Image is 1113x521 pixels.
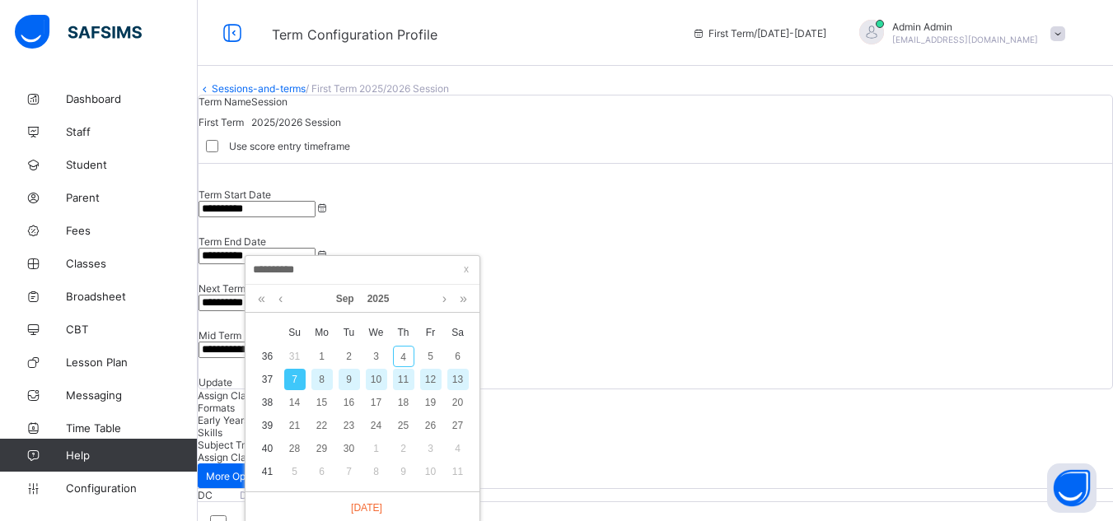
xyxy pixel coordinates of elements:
[417,437,444,460] td: October 3, 2025
[281,368,308,391] td: September 7, 2025
[198,426,222,439] span: Skills
[272,26,437,43] span: Term Configuration Profile
[229,140,350,152] label: Use score entry timeframe
[284,415,306,436] div: 21
[335,320,362,345] th: Tue
[66,125,198,138] span: Staff
[311,415,333,436] div: 22
[311,438,333,459] div: 29
[420,369,442,390] div: 12
[339,346,360,367] div: 2
[199,235,266,248] label: Term End Date
[66,481,197,495] span: Configuration
[66,92,198,105] span: Dashboard
[444,460,471,483] td: October 11, 2025
[199,282,295,295] label: Next Term Start Date
[417,414,444,437] td: September 26, 2025
[330,285,361,313] a: Sep
[366,438,387,459] div: 1
[362,460,390,483] td: October 8, 2025
[308,460,335,483] td: October 6, 2025
[335,437,362,460] td: September 30, 2025
[281,391,308,414] td: September 14, 2025
[308,345,335,368] td: September 1, 2025
[390,460,417,483] td: October 9, 2025
[339,415,360,436] div: 23
[308,368,335,391] td: September 8, 2025
[362,320,390,345] th: Wed
[843,20,1073,47] div: AdminAdmin
[198,489,215,501] span: DC
[284,461,306,482] div: 5
[366,415,387,436] div: 24
[343,500,382,515] a: [DATE]
[444,391,471,414] td: September 20, 2025
[281,320,308,345] th: Sun
[390,414,417,437] td: September 25, 2025
[254,414,281,437] td: 39
[447,369,469,390] div: 13
[417,320,444,345] th: Fri
[198,389,267,402] span: Assign Classes
[366,346,387,367] div: 3
[390,437,417,460] td: October 2, 2025
[362,345,390,368] td: September 3, 2025
[692,27,826,40] span: session/term information
[447,392,469,413] div: 20
[198,402,235,414] span: Formats
[444,437,471,460] td: October 4, 2025
[198,414,249,426] span: Early Years
[420,438,442,459] div: 3
[456,285,471,313] a: Next year (Control + right)
[390,391,417,414] td: September 18, 2025
[444,345,471,368] td: September 6, 2025
[420,415,442,436] div: 26
[199,376,232,388] span: Update
[254,285,269,313] a: Last year (Control + left)
[420,392,442,413] div: 19
[281,414,308,437] td: September 21, 2025
[199,329,266,342] label: Mid Term Date
[393,461,414,482] div: 9
[66,191,198,204] span: Parent
[366,369,387,390] div: 10
[311,392,333,413] div: 15
[362,437,390,460] td: October 1, 2025
[66,449,197,462] span: Help
[420,346,442,367] div: 5
[251,95,288,108] span: Session
[417,325,444,340] span: Fr
[281,460,308,483] td: October 5, 2025
[284,369,306,390] div: 7
[335,325,362,340] span: Tu
[240,489,283,501] span: Day Care
[393,346,414,367] div: 4
[447,346,469,367] div: 6
[66,323,198,336] span: CBT
[366,392,387,413] div: 17
[284,346,306,367] div: 31
[199,116,244,128] span: First Term
[447,415,469,436] div: 27
[281,437,308,460] td: September 28, 2025
[447,461,469,482] div: 11
[254,437,281,460] td: 40
[311,461,333,482] div: 6
[393,392,414,413] div: 18
[362,391,390,414] td: September 17, 2025
[420,461,442,482] div: 10
[444,325,471,340] span: Sa
[199,95,251,108] span: Term Name
[66,388,198,402] span: Messaging
[198,439,261,451] span: Subject Traits
[308,437,335,460] td: September 29, 2025
[417,460,444,483] td: October 10, 2025
[254,345,281,368] td: 36
[339,438,360,459] div: 30
[254,391,281,414] td: 38
[447,438,469,459] div: 4
[198,451,267,463] span: Assign Classes
[335,391,362,414] td: September 16, 2025
[444,414,471,437] td: September 27, 2025
[311,369,333,390] div: 8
